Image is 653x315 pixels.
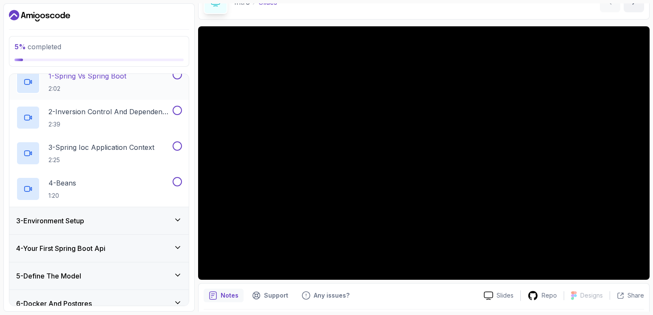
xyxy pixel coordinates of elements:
h3: 5 - Define The Model [16,271,81,281]
button: 4-Your First Spring Boot Api [9,235,189,262]
button: 3-Environment Setup [9,207,189,234]
button: Feedback button [297,289,355,302]
p: 1:20 [48,191,76,200]
p: Designs [580,291,603,300]
h3: 6 - Docker And Postgres [16,298,92,309]
span: completed [14,42,61,51]
p: 2 - Inversion Control And Dependency Injection [48,107,171,117]
p: 1 - Spring Vs Spring Boot [48,71,126,81]
p: 2:02 [48,84,126,93]
a: Dashboard [9,9,70,22]
p: Notes [221,291,238,300]
h3: 3 - Environment Setup [16,216,84,226]
p: Share [627,291,644,300]
button: 5-Define The Model [9,262,189,290]
p: Repo [542,291,557,300]
p: Any issues? [314,291,349,300]
span: 5 % [14,42,26,51]
p: 4 - Beans [48,178,76,188]
p: 2:39 [48,120,171,129]
a: Slides [477,291,520,300]
p: Slides [497,291,514,300]
button: Share [610,291,644,300]
button: Support button [247,289,293,302]
p: Support [264,291,288,300]
button: 2-Inversion Control And Dependency Injection2:39 [16,106,182,129]
p: 2:25 [48,156,154,164]
button: 1-Spring Vs Spring Boot2:02 [16,70,182,94]
button: notes button [204,289,244,302]
h3: 4 - Your First Spring Boot Api [16,243,105,253]
p: 3 - Spring Ioc Application Context [48,142,154,152]
a: Repo [521,290,564,301]
button: 3-Spring Ioc Application Context2:25 [16,141,182,165]
button: 4-Beans1:20 [16,177,182,201]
